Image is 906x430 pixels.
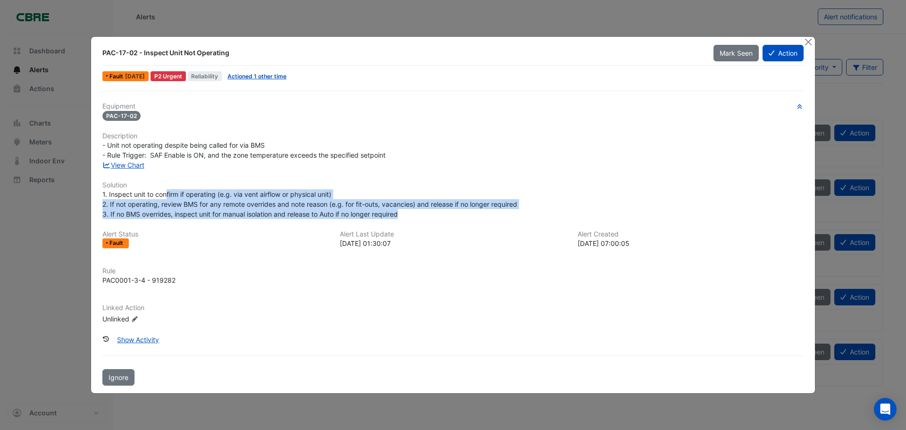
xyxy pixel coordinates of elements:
div: Open Intercom Messenger [874,398,897,421]
div: Unlinked [102,313,216,323]
span: PAC-17-02 [102,111,141,121]
div: P2 Urgent [151,71,186,81]
button: Ignore [102,369,134,386]
h6: Equipment [102,102,804,110]
h6: Alert Last Update [340,230,566,238]
h6: Rule [102,267,804,275]
h6: Description [102,132,804,140]
span: Reliability [188,71,222,81]
div: [DATE] 07:00:05 [578,238,804,248]
div: [DATE] 01:30:07 [340,238,566,248]
button: Action [763,45,804,61]
a: View Chart [102,161,144,169]
button: Mark Seen [713,45,759,61]
fa-icon: Edit Linked Action [131,315,138,322]
button: Close [803,37,813,47]
div: PAC-17-02 - Inspect Unit Not Operating [102,48,702,58]
span: - Unit not operating despite being called for via BMS - Rule Trigger: SAF Enable is ON, and the z... [102,141,386,159]
span: Fault [109,74,125,79]
div: PAC0001-3-4 - 919282 [102,275,176,285]
span: Fault [109,240,125,246]
span: 1. Inspect unit to confirm if operating (e.g. via vent airflow or physical unit) 2. If not operat... [102,190,517,218]
h6: Alert Created [578,230,804,238]
h6: Solution [102,181,804,189]
span: Mark Seen [720,49,753,57]
a: Actioned 1 other time [227,73,286,80]
button: Show Activity [111,331,165,348]
span: Mon 15-Sep-2025 01:30 AEST [125,73,145,80]
h6: Alert Status [102,230,328,238]
span: Ignore [109,373,128,381]
h6: Linked Action [102,304,804,312]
